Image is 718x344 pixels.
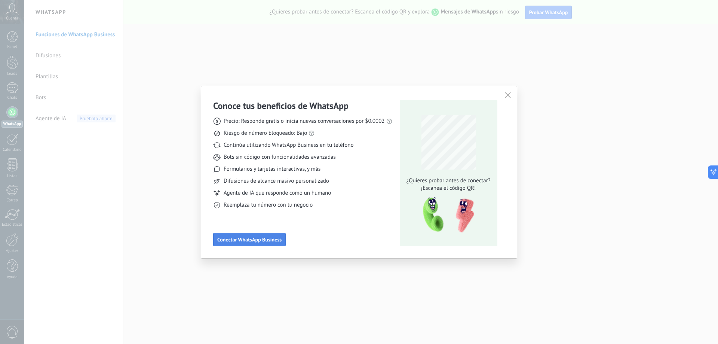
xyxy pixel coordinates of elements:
span: Conectar WhatsApp Business [217,237,282,242]
span: Bots sin código con funcionalidades avanzadas [224,153,336,161]
span: Precio: Responde gratis o inicia nuevas conversaciones por $0.0002 [224,118,385,125]
span: Agente de IA que responde como un humano [224,189,331,197]
span: Difusiones de alcance masivo personalizado [224,177,329,185]
span: Reemplaza tu número con tu negocio [224,201,313,209]
span: Formularios y tarjetas interactivas, y más [224,165,320,173]
img: qr-pic-1x.png [417,195,476,235]
span: ¿Quieres probar antes de conectar? [404,177,493,185]
span: Riesgo de número bloqueado: Bajo [224,130,307,137]
span: ¡Escanea el código QR! [404,185,493,192]
h3: Conoce tus beneficios de WhatsApp [213,100,349,112]
span: Continúa utilizando WhatsApp Business en tu teléfono [224,141,353,149]
button: Conectar WhatsApp Business [213,233,286,246]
